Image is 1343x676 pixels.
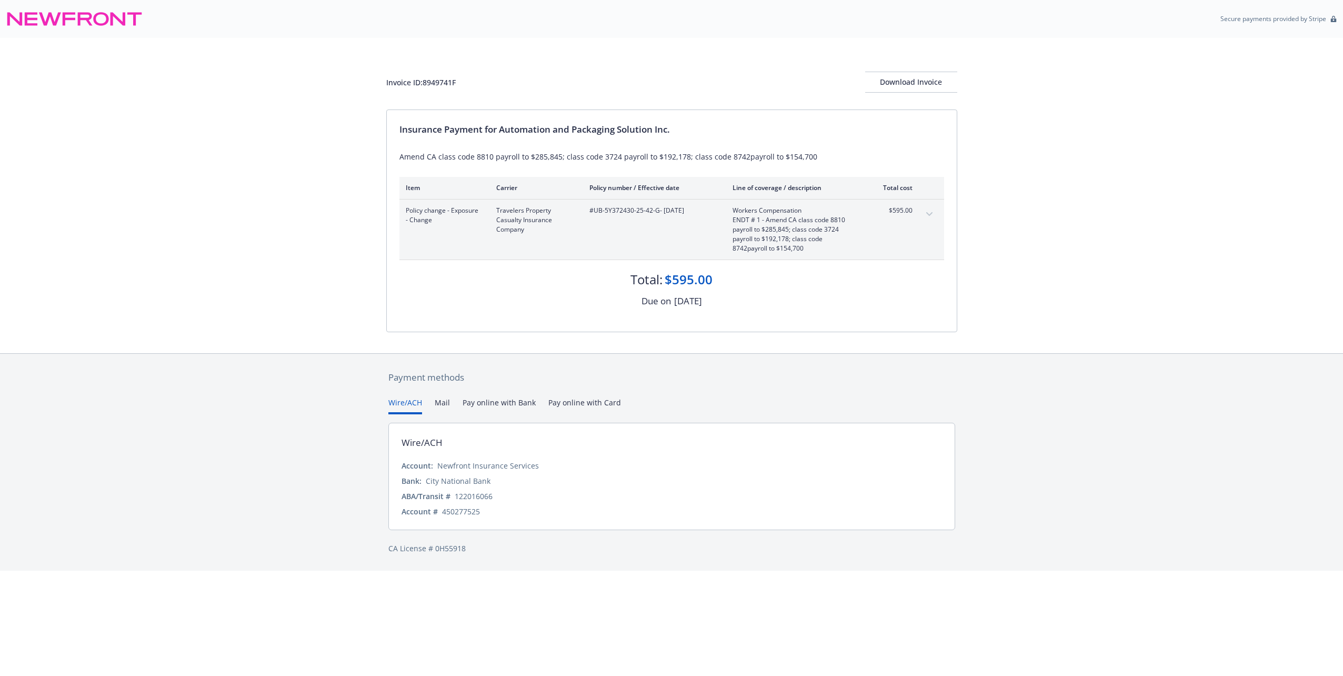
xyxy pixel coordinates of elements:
div: Wire/ACH [402,436,443,450]
div: Bank: [402,475,422,486]
div: [DATE] [674,294,702,308]
div: ABA/Transit # [402,491,450,502]
div: Download Invoice [865,72,957,92]
div: 450277525 [442,506,480,517]
div: Item [406,183,479,192]
button: Download Invoice [865,72,957,93]
div: $595.00 [665,271,713,289]
div: Account # [402,506,438,517]
span: #UB-5Y372430-25-42-G - [DATE] [589,206,716,215]
span: Travelers Property Casualty Insurance Company [496,206,573,234]
button: Mail [435,397,450,414]
div: Amend CA class code 8810 payroll to $285,845; class code 3724 payroll to $192,178; class code 874... [399,151,944,162]
div: Due on [642,294,671,308]
button: Pay online with Bank [463,397,536,414]
div: Payment methods [388,371,955,384]
div: CA License # 0H55918 [388,543,955,554]
button: expand content [921,206,938,223]
div: 122016066 [455,491,493,502]
span: $595.00 [873,206,913,215]
div: Insurance Payment for Automation and Packaging Solution Inc. [399,123,944,136]
div: Policy number / Effective date [589,183,716,192]
button: Wire/ACH [388,397,422,414]
div: Carrier [496,183,573,192]
div: Account: [402,460,433,471]
div: Total: [630,271,663,289]
span: Workers Compensation [733,206,856,215]
div: City National Bank [426,475,490,486]
p: Secure payments provided by Stripe [1220,14,1326,23]
button: Pay online with Card [548,397,621,414]
div: Invoice ID: 8949741F [386,77,456,88]
span: ENDT # 1 - Amend CA class code 8810 payroll to $285,845; class code 3724 payroll to $192,178; cla... [733,215,856,253]
div: Total cost [873,183,913,192]
div: Newfront Insurance Services [437,460,539,471]
span: Workers CompensationENDT # 1 - Amend CA class code 8810 payroll to $285,845; class code 3724 payr... [733,206,856,253]
div: Line of coverage / description [733,183,856,192]
div: Policy change - Exposure - ChangeTravelers Property Casualty Insurance Company#UB-5Y372430-25-42-... [399,200,944,260]
span: Policy change - Exposure - Change [406,206,479,225]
